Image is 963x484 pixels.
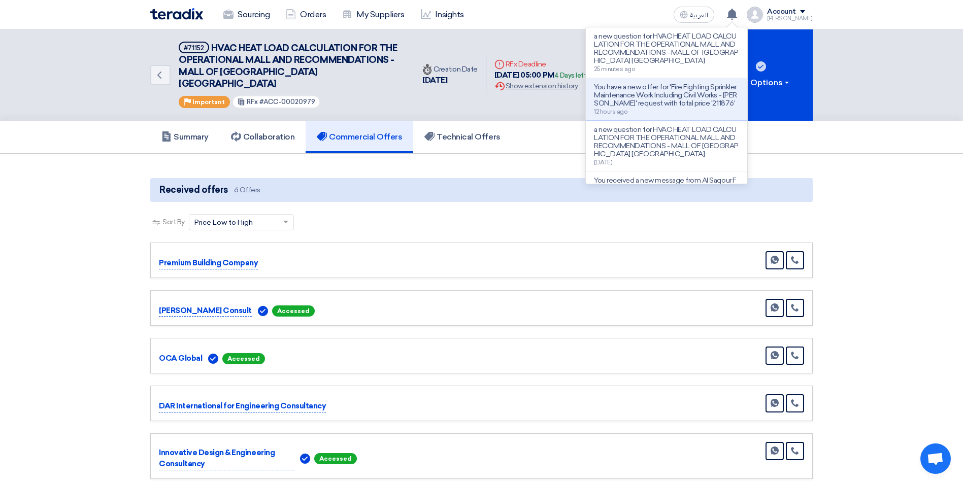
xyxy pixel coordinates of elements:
[594,177,739,217] p: You received a new message from Al Saqour Factory for Condenser Industries Co regarding your SUPP...
[194,217,253,228] span: Price Low to High
[150,121,220,153] a: Summary
[424,132,500,142] h5: Technical Offers
[422,64,478,75] div: Creation Date
[594,65,635,73] span: 25 minutes ago
[259,98,315,106] span: #ACC-00020979
[711,29,813,121] button: RFx Options
[494,59,587,70] div: RFx Deadline
[690,12,708,19] span: العربية
[494,81,587,91] div: Show extension history
[920,443,951,474] a: Open chat
[314,453,357,464] span: Accessed
[222,353,265,364] span: Accessed
[594,159,612,166] span: [DATE]
[674,7,714,23] button: العربية
[494,70,587,81] div: [DATE] 05:00 PM
[184,45,204,51] div: #71152
[159,183,228,197] span: Received offers
[278,4,334,26] a: Orders
[161,132,209,142] h5: Summary
[179,43,397,89] span: HVAC HEAT LOAD CALCULATION FOR THE OPERATIONAL MALL AND RECOMMENDATIONS - MALL OF [GEOGRAPHIC_DAT...
[159,257,258,269] p: Premium Building Company
[159,353,202,365] p: OCA Global
[747,7,763,23] img: profile_test.png
[334,4,412,26] a: My Suppliers
[220,121,306,153] a: Collaboration
[594,83,739,108] p: You have a new offer for 'Fire Fighting Sprinkler Maintenance Work Including Civil Works - [PERSO...
[767,8,796,16] div: Account
[594,108,627,115] span: 12 hours ago
[594,126,739,158] p: a new question for HVAC HEAT LOAD CALCULATION FOR THE OPERATIONAL MALL AND RECOMMENDATIONS - MALL...
[767,16,813,21] div: [PERSON_NAME]
[159,447,294,470] p: Innovative Design & Engineering Consultancy
[594,32,739,65] p: a new question for HVAC HEAT LOAD CALCULATION FOR THE OPERATIONAL MALL AND RECOMMENDATIONS - MALL...
[208,354,218,364] img: Verified Account
[159,400,326,412] p: DAR International for Engineering Consultancy
[258,306,268,316] img: Verified Account
[413,121,511,153] a: Technical Offers
[179,42,402,90] h5: HVAC HEAT LOAD CALCULATION FOR THE OPERATIONAL MALL AND RECOMMENDATIONS - MALL OF ARABIA JEDDAH
[231,132,295,142] h5: Collaboration
[272,305,315,317] span: Accessed
[162,217,185,227] span: Sort By
[159,305,252,317] p: [PERSON_NAME] Consult
[554,71,587,81] div: 4 Days left
[150,8,203,20] img: Teradix logo
[215,4,278,26] a: Sourcing
[317,132,402,142] h5: Commercial Offers
[734,77,791,89] div: RFx Options
[300,454,310,464] img: Verified Account
[247,98,258,106] span: RFx
[306,121,413,153] a: Commercial Offers
[422,75,478,86] div: [DATE]
[234,185,260,195] span: 6 Offers
[192,98,225,106] span: Important
[413,4,472,26] a: Insights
